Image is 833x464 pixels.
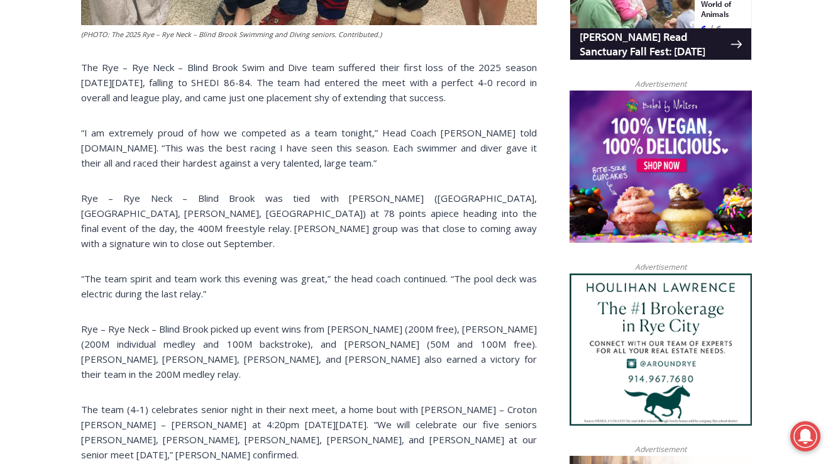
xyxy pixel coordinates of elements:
img: Houlihan Lawrence The #1 Brokerage in Rye City [570,273,752,426]
p: “The team spirit and team work this evening was great,” the head coach continued. “The pool deck ... [81,271,537,301]
span: Intern @ [DOMAIN_NAME] [329,125,583,153]
p: The Rye – Rye Neck – Blind Brook Swim and Dive team suffered their first loss of the 2025 season ... [81,60,537,105]
span: Advertisement [622,443,699,455]
div: "At the 10am stand-up meeting, each intern gets a chance to take [PERSON_NAME] and the other inte... [317,1,594,122]
p: The team (4-1) celebrates senior night in their next meet, a home bout with [PERSON_NAME] – Croto... [81,402,537,462]
div: / [140,119,143,131]
div: Two by Two Animal Haven & The Nature Company: The Wild World of Animals [131,35,175,116]
p: “I am extremely proud of how we competed as a team tonight,” Head Coach [PERSON_NAME] told [DOMAI... [81,125,537,170]
div: 6 [131,119,137,131]
a: [PERSON_NAME] Read Sanctuary Fall Fest: [DATE] [1,125,182,157]
span: Advertisement [622,78,699,90]
p: Rye – Rye Neck – Blind Brook was tied with [PERSON_NAME] ([GEOGRAPHIC_DATA], [GEOGRAPHIC_DATA], [... [81,191,537,251]
h4: [PERSON_NAME] Read Sanctuary Fall Fest: [DATE] [10,126,161,155]
p: Rye – Rye Neck – Blind Brook picked up event wins from [PERSON_NAME] (200M free), [PERSON_NAME] (... [81,321,537,382]
div: 6 [146,119,152,131]
span: Advertisement [622,261,699,273]
figcaption: (PHOTO: The 2025 Rye – Rye Neck – Blind Brook Swimming and Diving seniors. Contributed.) [81,29,537,40]
img: Baked by Melissa [570,91,752,243]
a: Intern @ [DOMAIN_NAME] [302,122,609,157]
